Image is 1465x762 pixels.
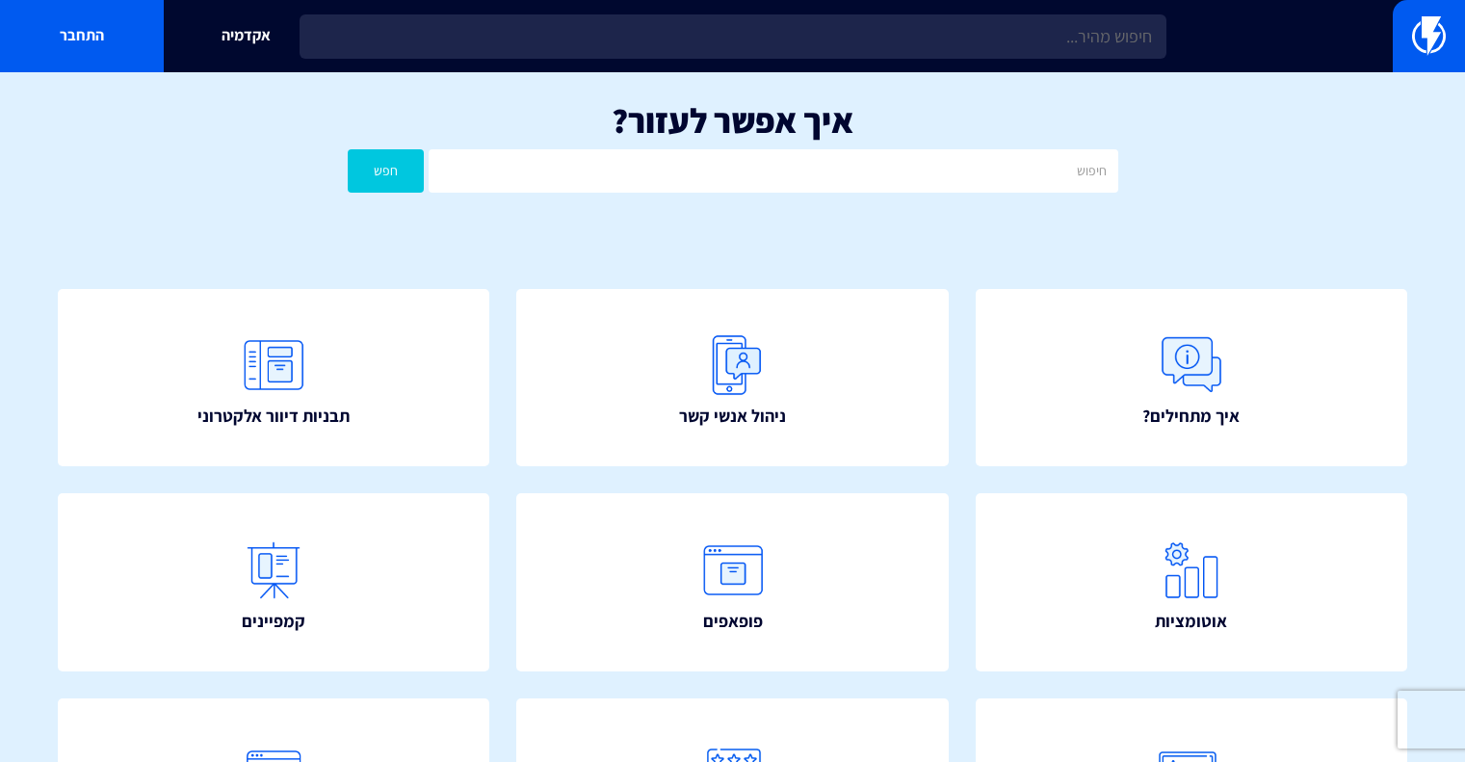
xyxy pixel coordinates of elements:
[58,493,489,671] a: קמפיינים
[703,609,763,634] span: פופאפים
[58,289,489,467] a: תבניות דיוור אלקטרוני
[197,404,350,429] span: תבניות דיוור אלקטרוני
[1155,609,1227,634] span: אוטומציות
[300,14,1166,59] input: חיפוש מהיר...
[976,493,1407,671] a: אוטומציות
[242,609,305,634] span: קמפיינים
[516,289,948,467] a: ניהול אנשי קשר
[429,149,1117,193] input: חיפוש
[516,493,948,671] a: פופאפים
[29,101,1436,140] h1: איך אפשר לעזור?
[1142,404,1240,429] span: איך מתחילים?
[679,404,786,429] span: ניהול אנשי קשר
[976,289,1407,467] a: איך מתחילים?
[348,149,425,193] button: חפש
